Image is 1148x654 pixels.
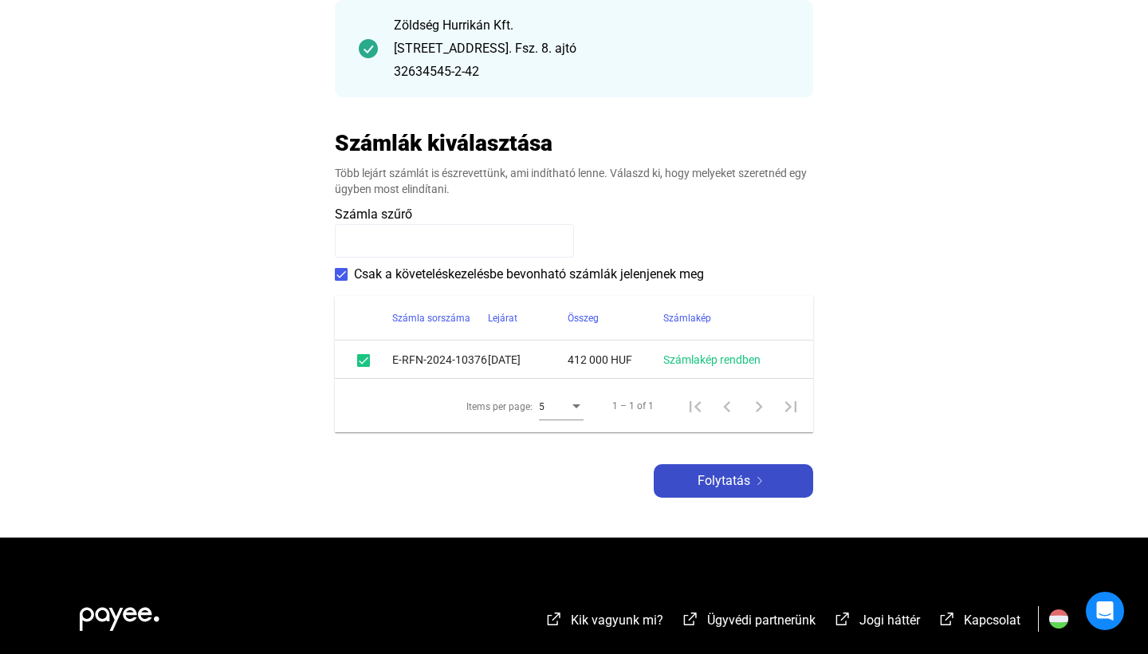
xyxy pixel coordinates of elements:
div: Számla sorszáma [392,309,470,328]
div: Összeg [568,309,599,328]
button: First page [679,390,711,422]
a: external-link-whiteKik vagyunk mi? [545,615,663,630]
img: external-link-white [545,611,564,627]
button: Next page [743,390,775,422]
div: [STREET_ADDRESS]. Fsz. 8. ajtó [394,39,789,58]
button: Folytatásarrow-right-white [654,464,813,498]
div: Számlakép [663,309,794,328]
div: Items per page: [466,397,533,416]
td: E-RFN-2024-10376 [392,341,488,379]
img: checkmark-darker-green-circle [359,39,378,58]
span: Ügyvédi partnerünk [707,613,816,628]
span: Csak a követeléskezelésbe bevonható számlák jelenjenek meg [354,265,704,284]
img: external-link-white [833,611,852,627]
span: Jogi háttér [859,613,920,628]
div: Open Intercom Messenger [1086,592,1124,630]
span: 5 [539,401,545,412]
div: Lejárat [488,309,568,328]
span: Folytatás [698,471,750,490]
img: arrow-right-white [750,477,769,485]
button: Last page [775,390,807,422]
img: external-link-white [681,611,700,627]
div: Összeg [568,309,663,328]
a: external-link-whiteKapcsolat [938,615,1020,630]
span: Kik vagyunk mi? [571,613,663,628]
div: 1 – 1 of 1 [612,396,654,416]
h2: Számlák kiválasztása [335,129,552,157]
td: 412 000 HUF [568,341,663,379]
div: Lejárat [488,309,517,328]
a: external-link-whiteÜgyvédi partnerünk [681,615,816,630]
a: Számlakép rendben [663,353,761,366]
span: Számla szűrő [335,207,412,222]
span: Kapcsolat [964,613,1020,628]
div: Számla sorszáma [392,309,488,328]
img: HU.svg [1049,609,1068,628]
div: 32634545-2-42 [394,62,789,81]
a: external-link-whiteJogi háttér [833,615,920,630]
img: white-payee-white-dot.svg [80,598,159,631]
button: Previous page [711,390,743,422]
mat-select: Items per page: [539,396,584,416]
img: external-link-white [938,611,957,627]
td: [DATE] [488,341,568,379]
div: Több lejárt számlát is észrevettünk, ami indítható lenne. Válaszd ki, hogy melyeket szeretnéd egy... [335,165,813,197]
div: Zöldség Hurrikán Kft. [394,16,789,35]
div: Számlakép [663,309,711,328]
